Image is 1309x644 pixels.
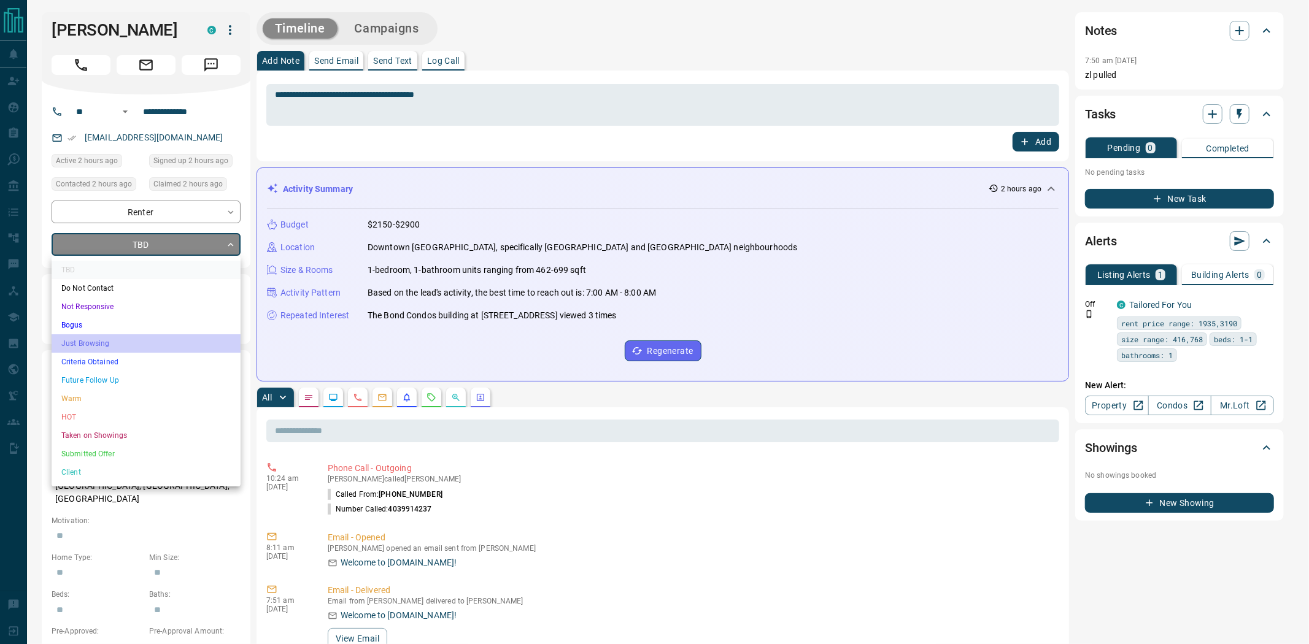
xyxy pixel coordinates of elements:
li: Warm [52,389,241,408]
li: Future Follow Up [52,371,241,389]
li: Not Responsive [52,297,241,316]
li: HOT [52,408,241,426]
li: Do Not Contact [52,279,241,297]
li: Client [52,463,241,481]
li: Criteria Obtained [52,353,241,371]
li: Bogus [52,316,241,334]
li: Just Browsing [52,334,241,353]
li: Taken on Showings [52,426,241,445]
li: Submitted Offer [52,445,241,463]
